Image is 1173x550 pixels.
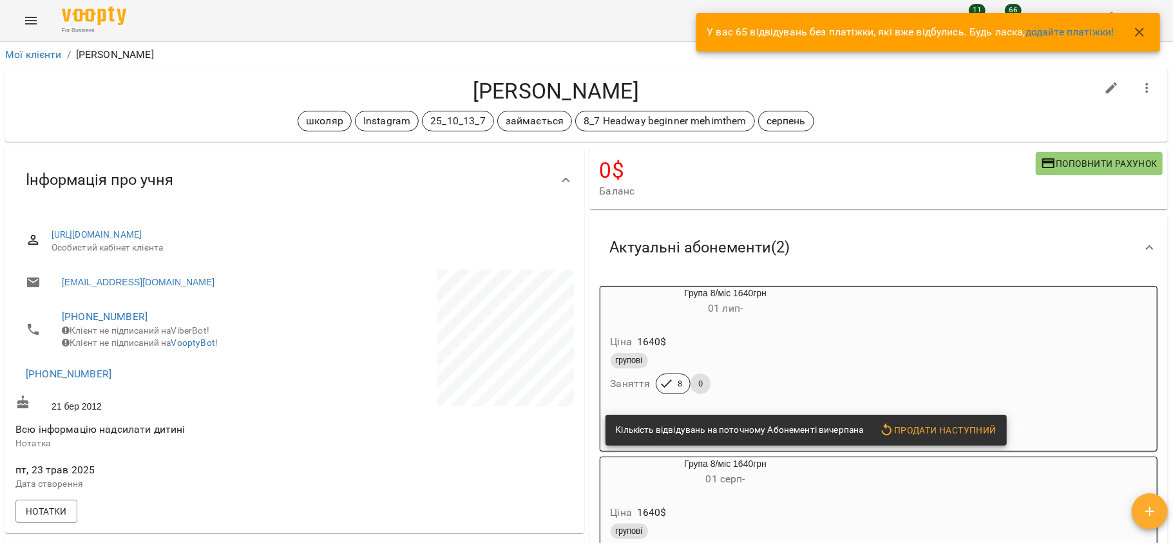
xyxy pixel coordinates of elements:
button: Поповнити рахунок [1036,152,1163,175]
button: Група 8/міс 1640грн01 лип- Ціна1640$груповіЗаняття80 [600,287,851,410]
p: У вас 65 відвідувань без платіжки, які вже відбулись. Будь ласка, [707,24,1114,40]
h6: Ціна [611,504,633,522]
button: Menu [15,5,46,36]
span: Актуальні абонементи ( 2 ) [610,238,790,258]
span: Клієнт не підписаний на ! [62,337,218,348]
div: школяр [298,111,352,131]
span: пт, 23 трав 2025 [15,462,292,478]
button: Нотатки [15,500,77,523]
div: Група 8/міс 1640грн [600,287,851,318]
div: серпень [758,111,814,131]
p: 1640 $ [637,334,667,350]
p: серпень [767,113,806,129]
span: 8 [670,378,690,390]
div: Інформація про учня [5,147,584,213]
p: Дата створення [15,478,292,491]
nav: breadcrumb [5,47,1168,62]
span: Клієнт не підписаний на ViberBot! [62,325,209,336]
div: 25_10_13_7 [422,111,493,131]
div: займається [497,111,572,131]
a: [URL][DOMAIN_NAME] [52,229,142,240]
a: VooptyBot [171,337,215,348]
span: Поповнити рахунок [1041,156,1158,171]
p: [PERSON_NAME] [76,47,154,62]
li: / [67,47,71,62]
div: 21 бер 2012 [13,392,294,416]
p: 25_10_13_7 [430,113,485,129]
a: [EMAIL_ADDRESS][DOMAIN_NAME] [62,276,215,289]
div: 8_7 Headway beginner mehimthem [575,111,754,131]
div: Група 8/міс 1640грн [600,457,851,488]
h6: Заняття [611,375,651,393]
p: Instagram [363,113,410,129]
span: Особистий кабінет клієнта [52,242,564,254]
div: Кількість відвідувань на поточному Абонементі вичерпана [616,419,864,442]
span: 11 [969,4,986,17]
h4: [PERSON_NAME] [15,78,1096,104]
span: 01 лип - [708,302,743,314]
span: 0 [691,378,710,390]
span: групові [611,355,648,366]
span: Інформація про учня [26,170,173,190]
p: 8_7 Headway beginner mehimthem [584,113,746,129]
span: Нотатки [26,504,67,519]
span: групові [611,526,648,537]
span: Баланс [600,184,1036,199]
p: школяр [306,113,343,129]
p: займається [506,113,564,129]
button: Продати наступний [874,419,1002,442]
p: Нотатка [15,437,292,450]
span: For Business [62,26,126,35]
a: Мої клієнти [5,48,62,61]
a: [PHONE_NUMBER] [26,368,111,380]
span: 66 [1005,4,1022,17]
a: [PHONE_NUMBER] [62,310,148,323]
span: Продати наступний [879,422,997,438]
h4: 0 $ [600,157,1036,184]
img: Voopty Logo [62,6,126,25]
div: Instagram [355,111,419,131]
span: Всю інформацію надсилати дитині [15,423,186,435]
p: 1640 $ [637,505,667,520]
span: 01 серп - [706,473,745,485]
h6: Ціна [611,333,633,351]
a: додайте платіжки! [1025,26,1114,38]
div: Актуальні абонементи(2) [589,214,1168,281]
